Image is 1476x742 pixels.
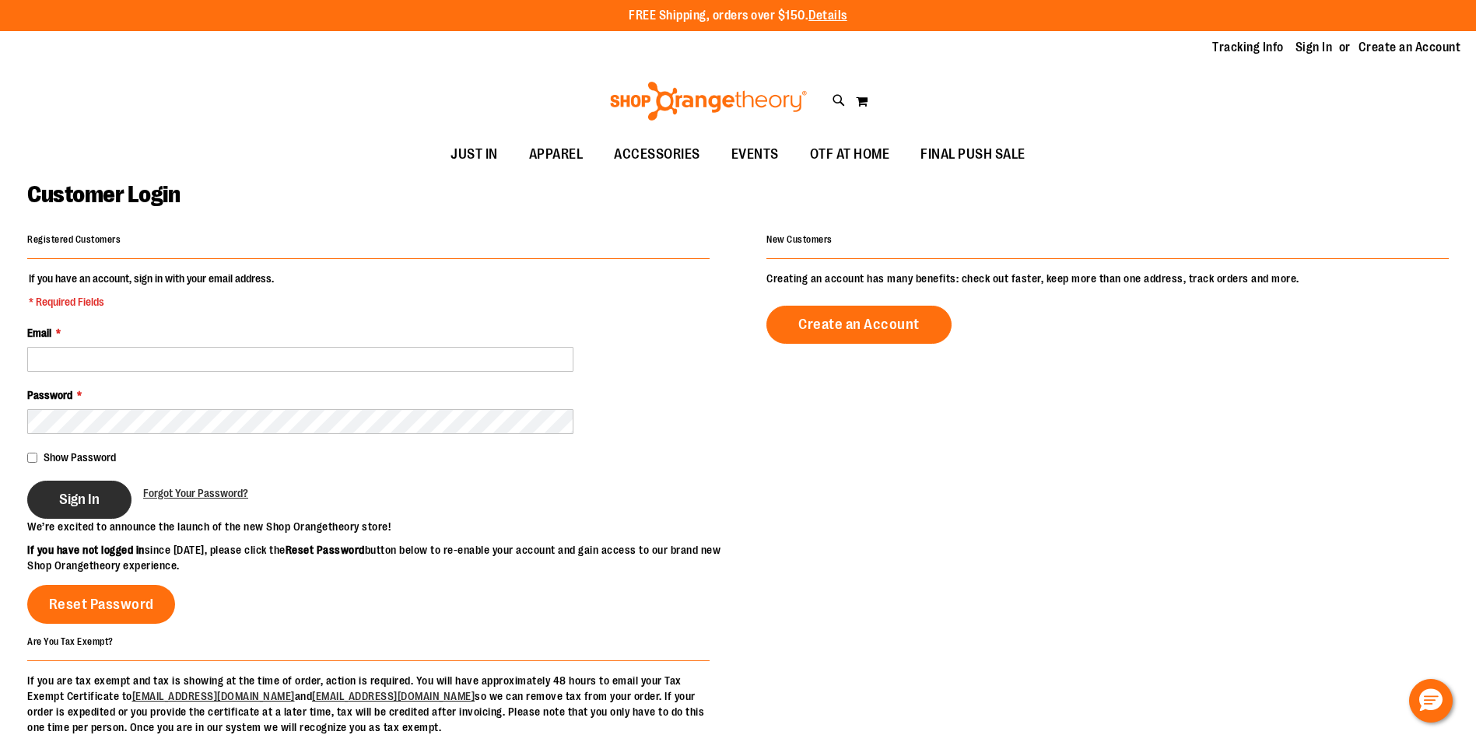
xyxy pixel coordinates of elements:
[1359,39,1461,56] a: Create an Account
[1212,39,1284,56] a: Tracking Info
[143,485,248,501] a: Forgot Your Password?
[27,544,145,556] strong: If you have not logged in
[27,181,180,208] span: Customer Login
[27,542,738,573] p: since [DATE], please click the button below to re-enable your account and gain access to our bran...
[27,389,72,401] span: Password
[905,137,1041,173] a: FINAL PUSH SALE
[435,137,514,173] a: JUST IN
[27,673,710,735] p: If you are tax exempt and tax is showing at the time of order, action is required. You will have ...
[27,635,114,646] strong: Are You Tax Exempt?
[1295,39,1333,56] a: Sign In
[598,137,716,173] a: ACCESSORIES
[794,137,906,173] a: OTF AT HOME
[808,9,847,23] a: Details
[766,271,1449,286] p: Creating an account has many benefits: check out faster, keep more than one address, track orders...
[766,234,833,245] strong: New Customers
[27,481,131,519] button: Sign In
[143,487,248,499] span: Forgot Your Password?
[451,137,498,172] span: JUST IN
[27,519,738,534] p: We’re excited to announce the launch of the new Shop Orangetheory store!
[798,316,920,333] span: Create an Account
[286,544,365,556] strong: Reset Password
[1409,679,1453,723] button: Hello, have a question? Let’s chat.
[920,137,1025,172] span: FINAL PUSH SALE
[27,271,275,310] legend: If you have an account, sign in with your email address.
[312,690,475,702] a: [EMAIL_ADDRESS][DOMAIN_NAME]
[716,137,794,173] a: EVENTS
[614,137,700,172] span: ACCESSORIES
[27,585,175,624] a: Reset Password
[514,137,599,173] a: APPAREL
[766,306,952,344] a: Create an Account
[27,327,51,339] span: Email
[529,137,584,172] span: APPAREL
[608,82,809,121] img: Shop Orangetheory
[810,137,890,172] span: OTF AT HOME
[27,234,121,245] strong: Registered Customers
[29,294,274,310] span: * Required Fields
[629,7,847,25] p: FREE Shipping, orders over $150.
[49,596,154,613] span: Reset Password
[731,137,779,172] span: EVENTS
[132,690,295,702] a: [EMAIL_ADDRESS][DOMAIN_NAME]
[44,451,116,464] span: Show Password
[59,491,100,508] span: Sign In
